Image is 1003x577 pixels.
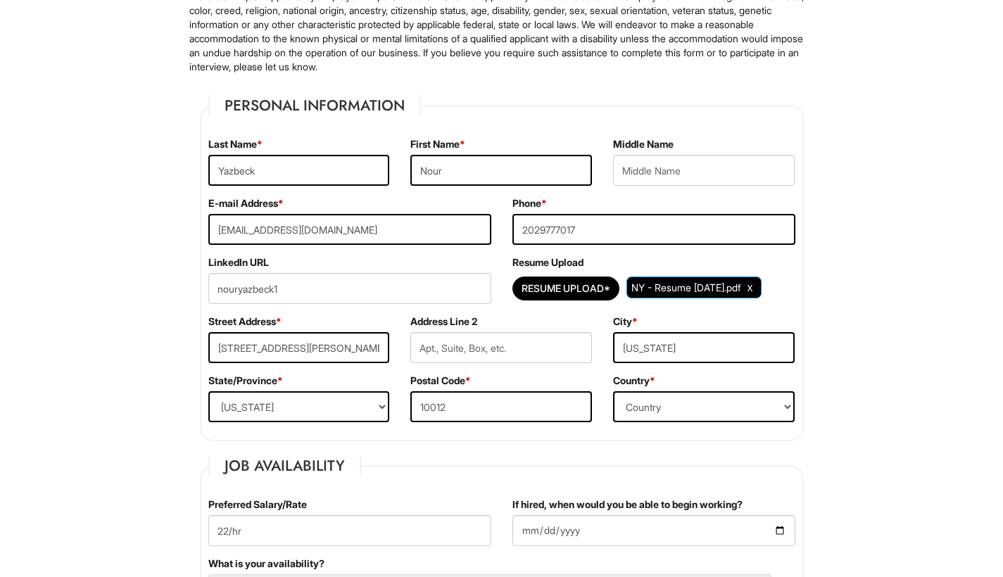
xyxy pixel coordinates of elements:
[512,497,743,512] label: If hired, when would you be able to begin working?
[208,137,263,151] label: Last Name
[208,273,491,304] input: LinkedIn URL
[512,214,795,245] input: Phone
[613,137,674,151] label: Middle Name
[631,281,740,293] span: NY - Resume [DATE].pdf
[208,155,390,186] input: Last Name
[613,391,795,422] select: Country
[512,277,619,300] button: Resume Upload*Resume Upload*
[208,315,282,329] label: Street Address
[208,374,283,388] label: State/Province
[208,497,307,512] label: Preferred Salary/Rate
[410,137,465,151] label: First Name
[512,196,547,210] label: Phone
[208,196,284,210] label: E-mail Address
[208,557,324,571] label: What is your availability?
[410,315,477,329] label: Address Line 2
[410,374,471,388] label: Postal Code
[410,391,592,422] input: Postal Code
[208,332,390,363] input: Street Address
[208,214,491,245] input: E-mail Address
[410,332,592,363] input: Apt., Suite, Box, etc.
[208,95,421,116] legend: Personal Information
[613,374,655,388] label: Country
[208,255,269,270] label: LinkedIn URL
[208,391,390,422] select: State/Province
[410,155,592,186] input: First Name
[744,278,757,297] a: Clear Uploaded File
[208,515,491,546] input: Preferred Salary/Rate
[208,455,361,476] legend: Job Availability
[613,315,638,329] label: City
[512,255,583,270] label: Resume Upload
[613,155,795,186] input: Middle Name
[613,332,795,363] input: City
